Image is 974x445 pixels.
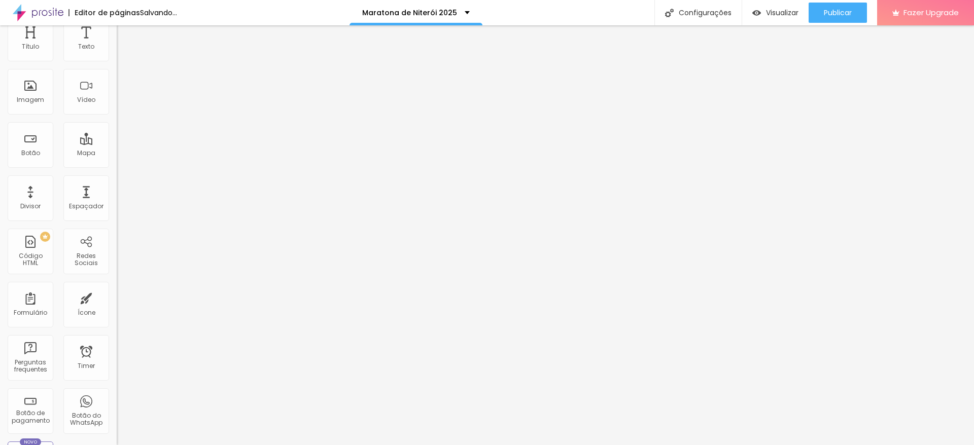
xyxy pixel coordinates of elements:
div: Salvando... [140,9,177,16]
div: Ícone [78,309,95,316]
div: Código HTML [10,252,50,267]
div: Mapa [77,150,95,157]
div: Formulário [14,309,47,316]
span: Fazer Upgrade [903,8,959,17]
span: Visualizar [766,9,798,17]
div: Botão do WhatsApp [66,412,106,427]
div: Divisor [20,203,41,210]
div: Texto [78,43,94,50]
div: Botão de pagamento [10,410,50,424]
iframe: Editor [117,25,974,445]
div: Perguntas frequentes [10,359,50,374]
img: view-1.svg [752,9,761,17]
div: Redes Sociais [66,252,106,267]
div: Espaçador [69,203,103,210]
div: Imagem [17,96,44,103]
span: Publicar [824,9,852,17]
button: Publicar [809,3,867,23]
button: Visualizar [742,3,809,23]
div: Botão [21,150,40,157]
div: Editor de páginas [68,9,140,16]
img: Icone [665,9,674,17]
p: Maratona de Niterói 2025 [362,9,457,16]
div: Vídeo [77,96,95,103]
div: Timer [78,362,95,369]
div: Título [22,43,39,50]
